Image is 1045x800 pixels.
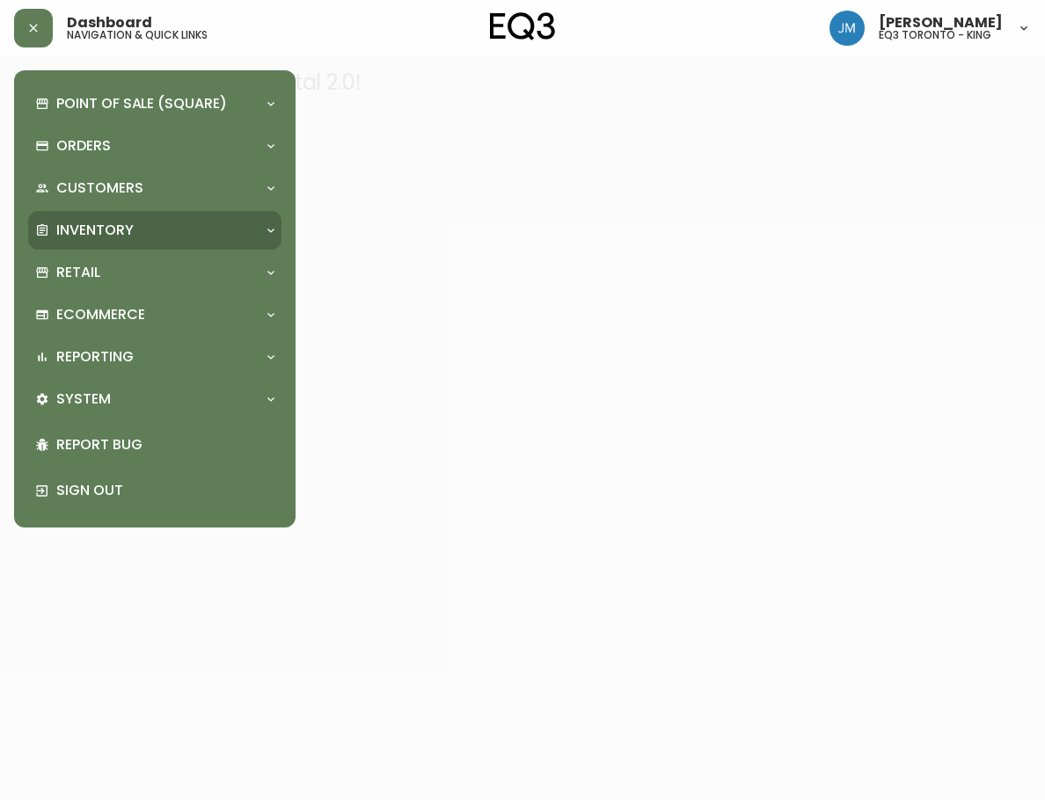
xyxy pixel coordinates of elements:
[28,468,281,513] div: Sign Out
[879,16,1003,30] span: [PERSON_NAME]
[28,84,281,123] div: Point of Sale (Square)
[829,11,865,46] img: b88646003a19a9f750de19192e969c24
[56,221,134,240] p: Inventory
[28,295,281,334] div: Ecommerce
[28,211,281,250] div: Inventory
[67,30,208,40] h5: navigation & quick links
[28,253,281,292] div: Retail
[56,94,227,113] p: Point of Sale (Square)
[56,347,134,367] p: Reporting
[28,169,281,207] div: Customers
[28,127,281,165] div: Orders
[56,263,100,282] p: Retail
[67,16,152,30] span: Dashboard
[56,305,145,324] p: Ecommerce
[56,435,274,455] p: Report Bug
[28,422,281,468] div: Report Bug
[28,338,281,376] div: Reporting
[879,30,991,40] h5: eq3 toronto - king
[490,12,555,40] img: logo
[56,136,111,156] p: Orders
[56,481,274,500] p: Sign Out
[28,380,281,418] div: System
[56,389,111,409] p: System
[56,178,143,198] p: Customers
